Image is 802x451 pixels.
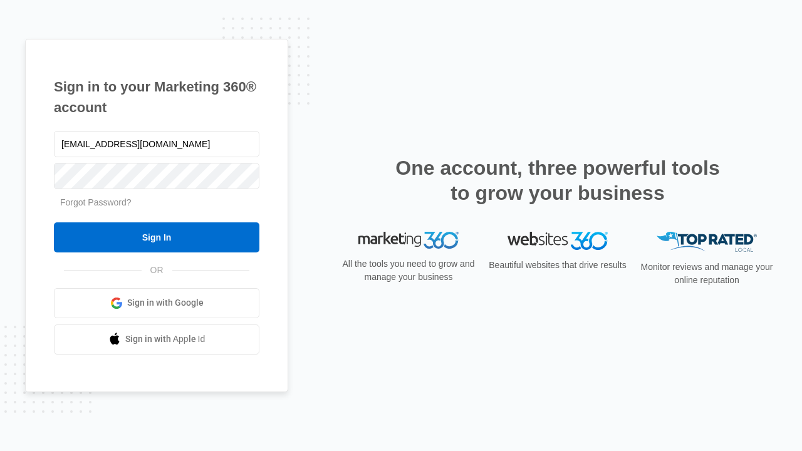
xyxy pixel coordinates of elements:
[54,76,259,118] h1: Sign in to your Marketing 360® account
[358,232,459,249] img: Marketing 360
[54,324,259,355] a: Sign in with Apple Id
[54,288,259,318] a: Sign in with Google
[338,257,479,284] p: All the tools you need to grow and manage your business
[54,131,259,157] input: Email
[127,296,204,309] span: Sign in with Google
[54,222,259,252] input: Sign In
[637,261,777,287] p: Monitor reviews and manage your online reputation
[657,232,757,252] img: Top Rated Local
[508,232,608,250] img: Websites 360
[60,197,132,207] a: Forgot Password?
[392,155,724,205] h2: One account, three powerful tools to grow your business
[125,333,206,346] span: Sign in with Apple Id
[487,259,628,272] p: Beautiful websites that drive results
[142,264,172,277] span: OR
